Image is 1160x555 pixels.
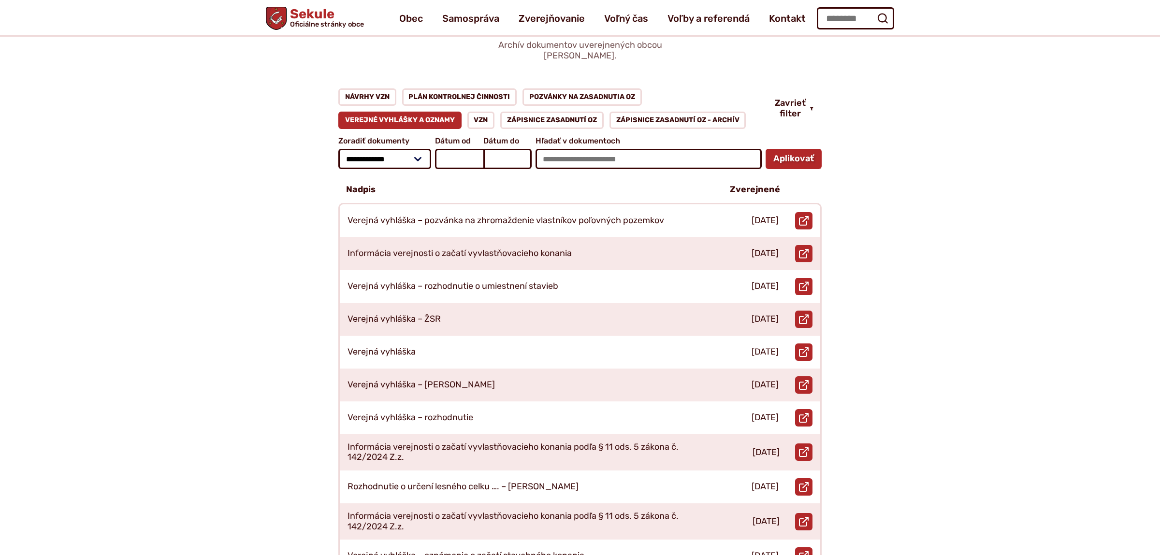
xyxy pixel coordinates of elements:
input: Dátum do [483,149,532,169]
button: Zavrieť filter [767,98,822,119]
span: Hľadať v dokumentoch [536,137,762,145]
p: Verejná vyhláška – rozhodnutie o umiestnení stavieb [348,281,558,292]
p: [DATE] [752,314,779,325]
p: [DATE] [752,347,779,357]
p: [DATE] [752,413,779,423]
p: Informácia verejnosti o začatí vyvlastňovacieho konania [348,248,572,259]
p: Zverejnené [730,185,780,195]
a: VZN [467,112,495,129]
p: Verejná vyhláška – pozvánka na zhromaždenie vlastníkov poľovných pozemkov [348,215,664,226]
img: Prejsť na domovskú stránku [266,7,287,30]
a: Voľby a referendá [667,5,750,32]
span: Zavrieť filter [775,98,806,119]
a: Logo Sekule, prejsť na domovskú stránku. [266,7,364,30]
a: Zápisnice zasadnutí OZ [500,112,604,129]
p: Archív dokumentov uverejnených obcou [PERSON_NAME]. [464,40,696,61]
a: Návrhy VZN [338,88,396,106]
p: Verejná vyhláška – [PERSON_NAME] [348,380,495,390]
button: Aplikovať [766,149,822,169]
span: Zoradiť dokumenty [338,137,431,145]
a: Obec [399,5,423,32]
a: Samospráva [442,5,499,32]
span: Sekule [287,8,364,28]
span: Dátum do [483,137,532,145]
p: [DATE] [752,281,779,292]
p: Rozhodnutie o určení lesného celku …. – [PERSON_NAME] [348,482,579,492]
input: Hľadať v dokumentoch [536,149,762,169]
p: [DATE] [753,447,780,458]
select: Zoradiť dokumenty [338,149,431,169]
a: Zápisnice zasadnutí OZ - ARCHÍV [609,112,746,129]
a: Plán kontrolnej činnosti [402,88,517,106]
p: [DATE] [752,380,779,390]
span: Oficiálne stránky obce [290,21,364,28]
p: Nadpis [346,185,376,195]
p: Verejná vyhláška – ŽSR [348,314,441,325]
p: [DATE] [752,215,779,226]
p: [DATE] [752,248,779,259]
span: Dátum od [435,137,483,145]
a: Kontakt [769,5,806,32]
p: Informácia verejnosti o začatí vyvlastňovacieho konania podľa § 11 ods. 5 zákona č. 142/2024 Z.z. [348,511,707,532]
p: [DATE] [752,482,779,492]
a: Pozvánky na zasadnutia OZ [522,88,642,106]
input: Dátum od [435,149,483,169]
p: [DATE] [753,516,780,527]
p: Informácia verejnosti o začatí vyvlastňovacieho konania podľa § 11 ods. 5 zákona č. 142/2024 Z.z. [348,442,707,463]
a: Verejné vyhlášky a oznamy [338,112,462,129]
a: Voľný čas [604,5,648,32]
p: Verejná vyhláška – rozhodnutie [348,413,473,423]
p: Verejná vyhláška [348,347,416,357]
a: Zverejňovanie [519,5,585,32]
